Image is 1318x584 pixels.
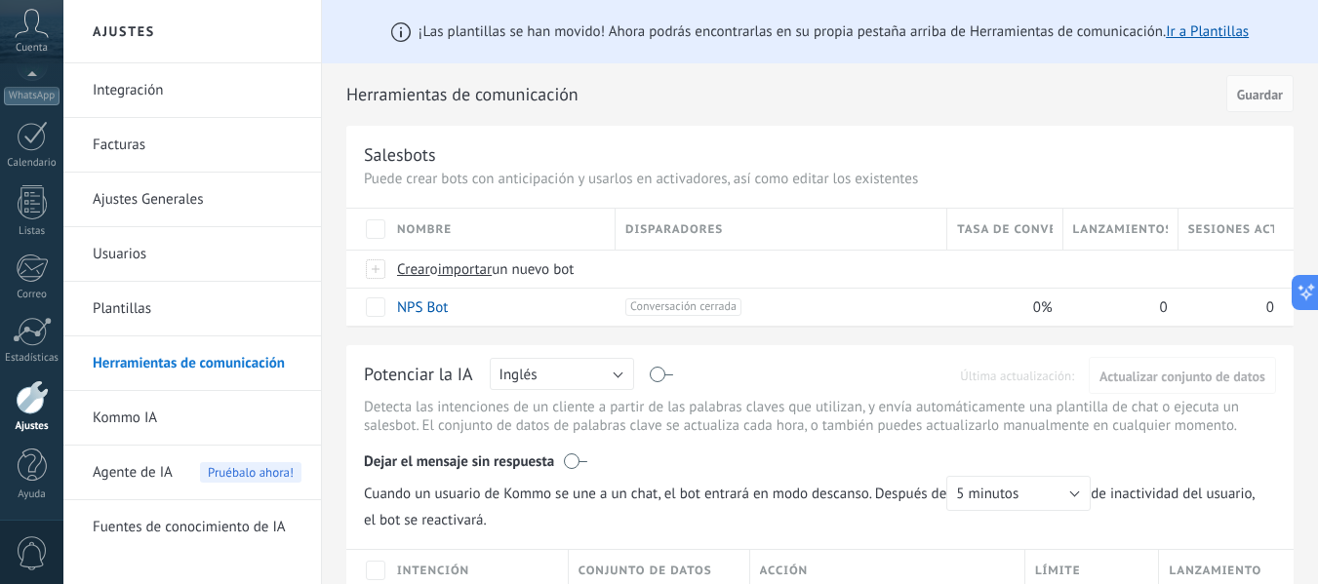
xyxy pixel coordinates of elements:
a: Kommo IA [93,391,301,446]
span: Crear [397,260,430,279]
div: Estadísticas [4,352,60,365]
span: Disparadores [625,220,723,239]
a: Plantillas [93,282,301,336]
span: Conversación cerrada [625,298,741,316]
span: Inglés [499,366,538,384]
span: Cuenta [16,42,48,55]
li: Agente de IA [63,446,321,500]
span: Límite [1035,562,1081,580]
a: Fuentes de conocimiento de IA [93,500,301,555]
div: Calendario [4,157,60,170]
span: Lanzamientos totales [1073,220,1168,239]
div: 0 [1063,289,1169,326]
li: Usuarios [63,227,321,282]
span: Conjunto de datos [579,562,712,580]
a: Ir a Plantillas [1166,22,1249,41]
span: Tasa de conversión [957,220,1052,239]
span: o [430,260,438,279]
div: Dejar el mensaje sin respuesta [364,439,1276,476]
div: Listas [4,225,60,238]
a: Usuarios [93,227,301,282]
p: Puede crear bots con anticipación y usarlos en activadores, así como editar los existentes [364,170,1276,188]
p: Detecta las intenciones de un cliente a partir de las palabras claves que utilizan, y envía autom... [364,398,1276,435]
div: Salesbots [364,143,436,166]
a: Herramientas de comunicación [93,336,301,391]
span: Lanzamiento [1169,562,1261,580]
span: 0% [1033,298,1053,317]
li: Integración [63,63,321,118]
div: Potenciar la IA [364,363,473,388]
a: Integración [93,63,301,118]
button: 5 minutos [946,476,1091,511]
li: Kommo IA [63,391,321,446]
span: un nuevo bot [492,260,574,279]
a: Facturas [93,118,301,173]
span: ¡Las plantillas se han movido! Ahora podrás encontrarlas en su propia pestaña arriba de Herramien... [419,22,1249,41]
span: Pruébalo ahora! [200,462,301,483]
a: Agente de IAPruébalo ahora! [93,446,301,500]
span: 0 [1266,298,1274,317]
span: 0 [1160,298,1168,317]
div: Ajustes [4,420,60,433]
span: Cuando un usuario de Kommo se une a un chat, el bot entrará en modo descanso. Después de [364,476,1091,511]
span: Acción [760,562,809,580]
span: Nombre [397,220,452,239]
button: Inglés [490,358,634,390]
span: 5 minutos [956,485,1018,503]
div: WhatsApp [4,87,60,105]
a: Ajustes Generales [93,173,301,227]
span: Sesiones activas [1188,220,1274,239]
li: Fuentes de conocimiento de IA [63,500,321,554]
span: de inactividad del usuario, el bot se reactivará. [364,476,1276,529]
span: Agente de IA [93,446,173,500]
li: Plantillas [63,282,321,336]
h2: Herramientas de comunicación [346,75,1219,114]
span: importar [438,260,493,279]
span: Intención [397,562,469,580]
span: Guardar [1237,88,1283,101]
div: 0 [1178,289,1274,326]
button: Guardar [1226,75,1294,112]
a: NPS Bot [397,298,448,317]
div: Ayuda [4,488,60,501]
li: Facturas [63,118,321,173]
div: 0% [947,289,1053,326]
div: Correo [4,289,60,301]
li: Herramientas de comunicación [63,336,321,391]
li: Ajustes Generales [63,173,321,227]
